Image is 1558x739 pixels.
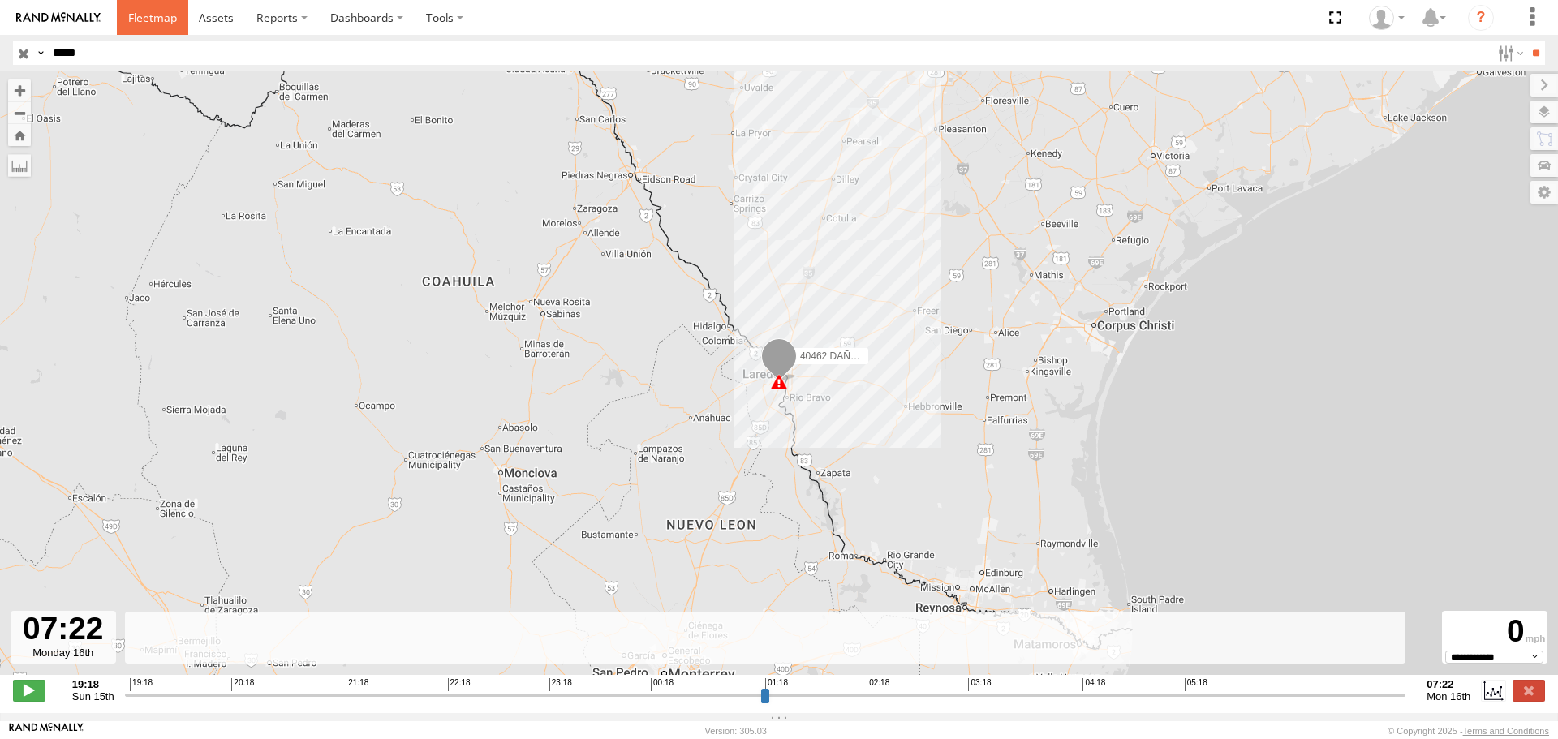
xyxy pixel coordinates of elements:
[72,690,114,702] span: Sun 15th Jun 2025
[1444,613,1545,651] div: 0
[130,678,153,691] span: 19:18
[800,350,872,362] span: 40462 DAÑADO
[1388,726,1549,736] div: © Copyright 2025 -
[1363,6,1410,30] div: Caseta Laredo TX
[72,678,114,690] strong: 19:18
[8,124,31,146] button: Zoom Home
[1427,690,1470,702] span: Mon 16th Jun 2025
[651,678,674,691] span: 00:18
[9,723,84,739] a: Visit our Website
[448,678,471,691] span: 22:18
[8,79,31,101] button: Zoom in
[346,678,368,691] span: 21:18
[34,41,47,65] label: Search Query
[16,12,101,24] img: rand-logo.svg
[765,678,788,691] span: 01:18
[705,726,767,736] div: Version: 305.03
[8,154,31,177] label: Measure
[13,680,45,701] label: Play/Stop
[8,101,31,124] button: Zoom out
[1513,680,1545,701] label: Close
[231,678,254,691] span: 20:18
[1427,678,1470,690] strong: 07:22
[1468,5,1494,31] i: ?
[867,678,889,691] span: 02:18
[1530,181,1558,204] label: Map Settings
[968,678,991,691] span: 03:18
[1082,678,1105,691] span: 04:18
[1185,678,1207,691] span: 05:18
[549,678,572,691] span: 23:18
[1463,726,1549,736] a: Terms and Conditions
[1491,41,1526,65] label: Search Filter Options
